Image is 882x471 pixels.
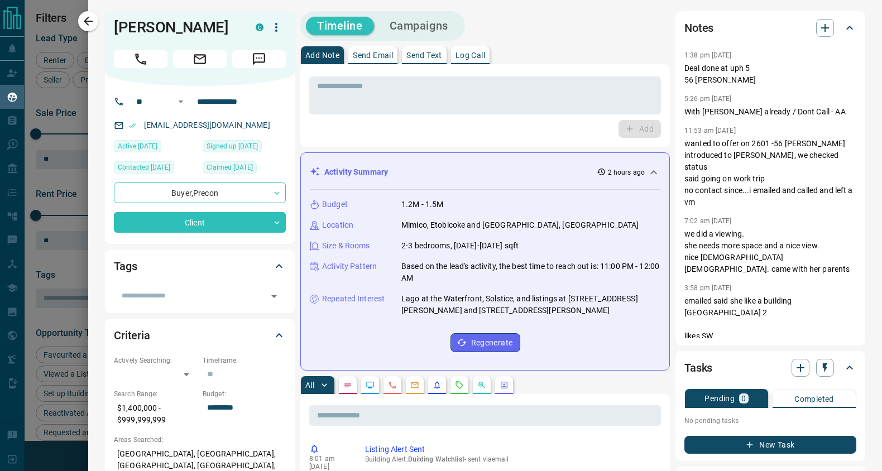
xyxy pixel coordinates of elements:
p: All [305,381,314,389]
p: Budget [322,199,348,210]
p: Search Range: [114,389,197,399]
p: Repeated Interest [322,293,385,305]
p: we did a viewing. she needs more space and a nice view. nice [DEMOGRAPHIC_DATA] [DEMOGRAPHIC_DATA... [684,228,856,275]
div: Notes [684,15,856,41]
p: Pending [704,395,735,402]
h2: Tags [114,257,137,275]
svg: Requests [455,381,464,390]
p: 0 [741,395,746,402]
svg: Agent Actions [500,381,509,390]
p: Add Note [305,51,339,59]
span: Message [232,50,286,68]
p: 3:58 pm [DATE] [684,284,732,292]
p: 5:26 pm [DATE] [684,95,732,103]
h2: Notes [684,19,713,37]
p: Based on the lead's activity, the best time to reach out is: 11:00 PM - 12:00 AM [401,261,660,284]
svg: Listing Alerts [433,381,442,390]
span: Contacted [DATE] [118,162,170,173]
span: Active [DATE] [118,141,157,152]
p: Size & Rooms [322,240,370,252]
button: Regenerate [450,333,520,352]
svg: Calls [388,381,397,390]
button: Open [266,289,282,304]
svg: Email Verified [128,122,136,129]
p: 1:38 pm [DATE] [684,51,732,59]
p: Listing Alert Sent [365,444,656,455]
div: Thu Nov 12 2015 [203,140,286,156]
div: Criteria [114,322,286,349]
p: 8:01 am [309,455,348,463]
div: Client [114,212,286,233]
span: Signed up [DATE] [207,141,258,152]
svg: Emails [410,381,419,390]
p: wanted to offer on 2601 -56 [PERSON_NAME] introduced to [PERSON_NAME], we checked status said goi... [684,138,856,208]
p: $1,400,000 - $999,999,999 [114,399,197,429]
svg: Notes [343,381,352,390]
svg: Lead Browsing Activity [366,381,375,390]
button: New Task [684,436,856,454]
div: Activity Summary2 hours ago [310,162,660,182]
p: 2 hours ago [608,167,645,177]
span: Building Watchlist [408,455,464,463]
div: Tasks [684,354,856,381]
svg: Opportunities [477,381,486,390]
p: Deal done at uph 5 56 [PERSON_NAME] [684,63,856,86]
a: [EMAIL_ADDRESS][DOMAIN_NAME] [144,121,270,129]
h2: Criteria [114,326,150,344]
div: condos.ca [256,23,263,31]
span: Claimed [DATE] [207,162,253,173]
div: Thu Jun 23 2022 [203,161,286,177]
button: Open [174,95,188,108]
p: No pending tasks [684,412,856,429]
p: Building Alert : - sent via email [365,455,656,463]
p: 7:02 am [DATE] [684,217,732,225]
p: 1.2M - 1.5M [401,199,443,210]
p: Mimico, Etobicoke and [GEOGRAPHIC_DATA], [GEOGRAPHIC_DATA] [401,219,639,231]
p: Actively Searching: [114,355,197,366]
p: Send Text [406,51,442,59]
div: Sat Aug 09 2025 [114,140,197,156]
h2: Tasks [684,359,712,377]
button: Timeline [306,17,374,35]
p: emailed said she like a building [GEOGRAPHIC_DATA] 2 likes SW [684,295,856,342]
span: Email [173,50,227,68]
h1: [PERSON_NAME] [114,18,239,36]
p: Location [322,219,353,231]
button: Campaigns [378,17,459,35]
div: Tags [114,253,286,280]
p: Activity Summary [324,166,388,178]
p: Activity Pattern [322,261,377,272]
p: 2-3 bedrooms, [DATE]-[DATE] sqft [401,240,519,252]
p: Completed [794,395,834,403]
p: [DATE] [309,463,348,470]
p: Timeframe: [203,355,286,366]
div: Wed Nov 06 2024 [114,161,197,177]
p: Budget: [203,389,286,399]
p: Areas Searched: [114,435,286,445]
p: Send Email [353,51,393,59]
p: 11:53 am [DATE] [684,127,736,134]
span: Call [114,50,167,68]
p: Log Call [456,51,485,59]
p: Lago at the Waterfront, Solstice, and listings at [STREET_ADDRESS][PERSON_NAME] and [STREET_ADDRE... [401,293,660,316]
div: Buyer , Precon [114,182,286,203]
p: With [PERSON_NAME] already / Dont Call - AA [684,106,856,118]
